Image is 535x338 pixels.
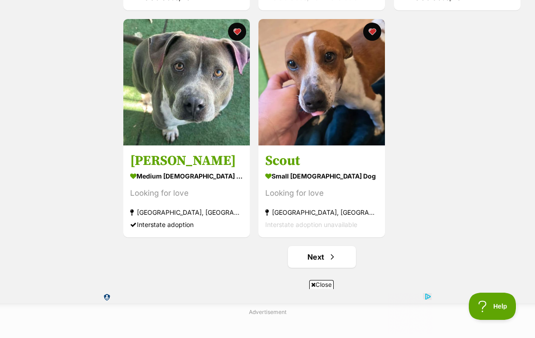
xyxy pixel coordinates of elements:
img: Nyla [123,19,250,145]
div: Looking for love [265,187,378,199]
iframe: Advertisement [102,293,433,333]
button: favourite [228,23,246,41]
div: medium [DEMOGRAPHIC_DATA] Dog [130,169,243,182]
nav: Pagination [122,246,521,268]
a: Next page [288,246,356,268]
div: [GEOGRAPHIC_DATA], [GEOGRAPHIC_DATA] [265,206,378,218]
h3: [PERSON_NAME] [130,152,243,169]
div: [GEOGRAPHIC_DATA], [GEOGRAPHIC_DATA] [130,206,243,218]
span: Interstate adoption unavailable [265,220,357,228]
div: small [DEMOGRAPHIC_DATA] Dog [265,169,378,182]
div: Looking for love [130,187,243,199]
iframe: Help Scout Beacon - Open [469,293,517,320]
button: favourite [364,23,382,41]
a: Scout small [DEMOGRAPHIC_DATA] Dog Looking for love [GEOGRAPHIC_DATA], [GEOGRAPHIC_DATA] Intersta... [258,145,385,237]
div: Interstate adoption [130,218,243,230]
img: Scout [258,19,385,145]
h3: Scout [265,152,378,169]
span: Close [309,280,334,289]
a: [PERSON_NAME] medium [DEMOGRAPHIC_DATA] Dog Looking for love [GEOGRAPHIC_DATA], [GEOGRAPHIC_DATA]... [123,145,250,237]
